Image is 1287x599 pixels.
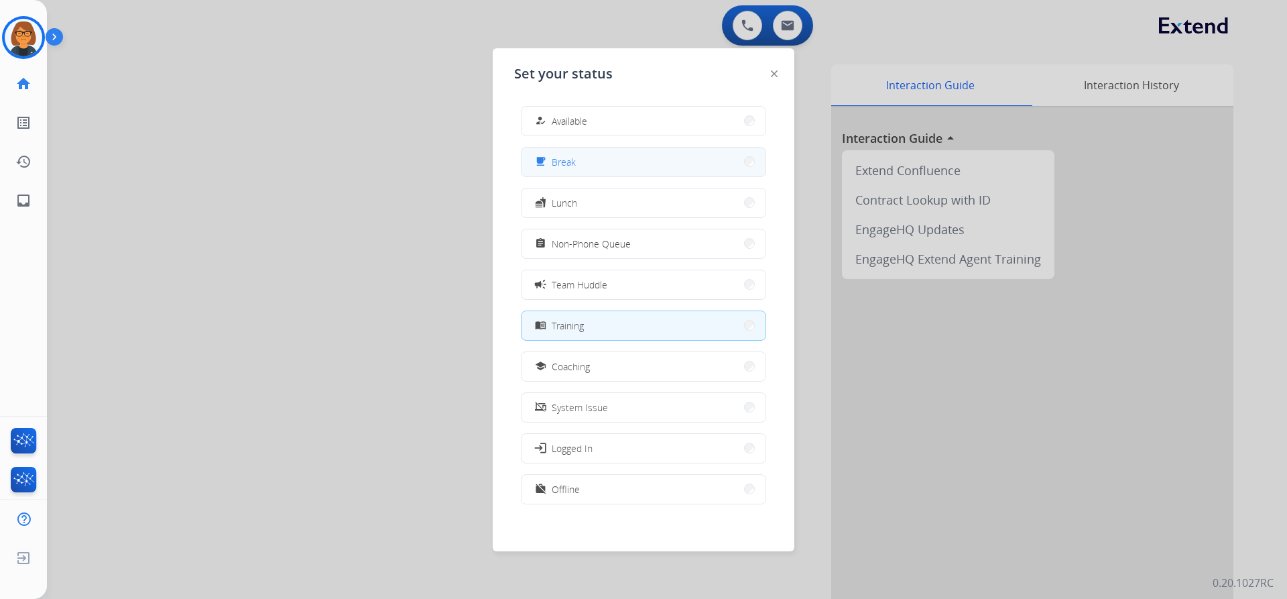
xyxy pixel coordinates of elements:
[552,196,577,210] span: Lunch
[552,360,590,374] span: Coaching
[535,402,546,413] mat-icon: phonelink_off
[1213,575,1274,591] p: 0.20.1027RC
[535,197,546,209] mat-icon: fastfood
[15,76,32,92] mat-icon: home
[535,320,546,331] mat-icon: menu_book
[522,229,765,258] button: Non-Phone Queue
[552,441,593,455] span: Logged In
[552,155,576,169] span: Break
[535,238,546,250] mat-icon: assignment
[552,114,587,128] span: Available
[5,19,42,56] img: avatar
[552,278,607,292] span: Team Huddle
[535,361,546,372] mat-icon: school
[535,156,546,168] mat-icon: free_breakfast
[514,64,613,83] span: Set your status
[522,393,765,422] button: System Issue
[552,319,584,333] span: Training
[522,107,765,135] button: Available
[15,154,32,170] mat-icon: history
[771,70,778,77] img: close-button
[522,148,765,176] button: Break
[15,193,32,209] mat-icon: inbox
[522,188,765,217] button: Lunch
[552,237,631,251] span: Non-Phone Queue
[534,278,547,291] mat-icon: campaign
[534,441,547,455] mat-icon: login
[522,434,765,463] button: Logged In
[522,311,765,340] button: Training
[522,475,765,504] button: Offline
[15,115,32,131] mat-icon: list_alt
[535,484,546,495] mat-icon: work_off
[552,482,580,496] span: Offline
[522,352,765,381] button: Coaching
[522,270,765,299] button: Team Huddle
[552,400,608,415] span: System Issue
[535,115,546,127] mat-icon: how_to_reg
